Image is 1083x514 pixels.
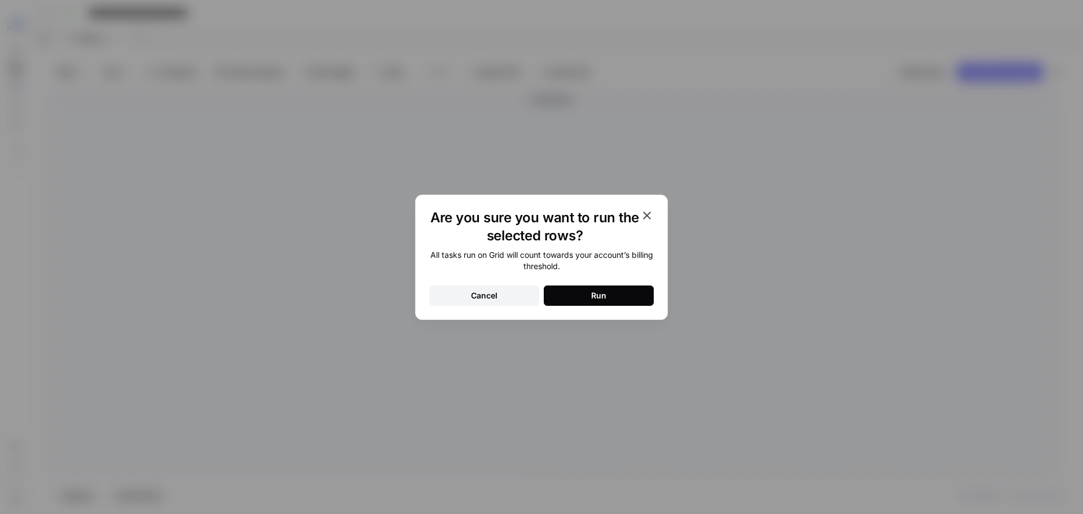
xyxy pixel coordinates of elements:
[591,290,606,301] div: Run
[429,249,654,272] div: All tasks run on Grid will count towards your account’s billing threshold.
[471,290,498,301] div: Cancel
[544,285,654,306] button: Run
[429,285,539,306] button: Cancel
[429,209,640,245] h1: Are you sure you want to run the selected rows?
